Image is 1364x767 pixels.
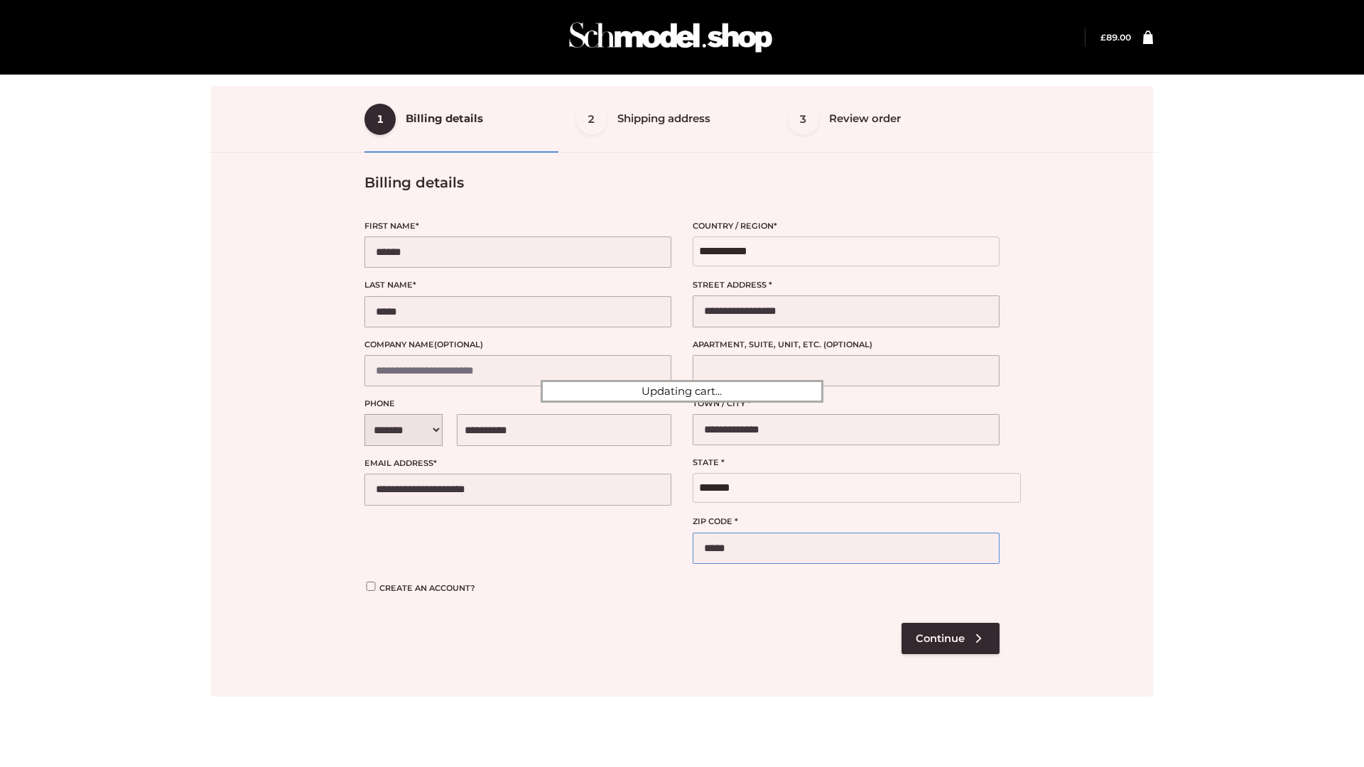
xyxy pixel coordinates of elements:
img: Schmodel Admin 964 [564,9,777,65]
div: Updating cart... [541,380,823,403]
span: £ [1100,32,1106,43]
bdi: 89.00 [1100,32,1131,43]
a: £89.00 [1100,32,1131,43]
